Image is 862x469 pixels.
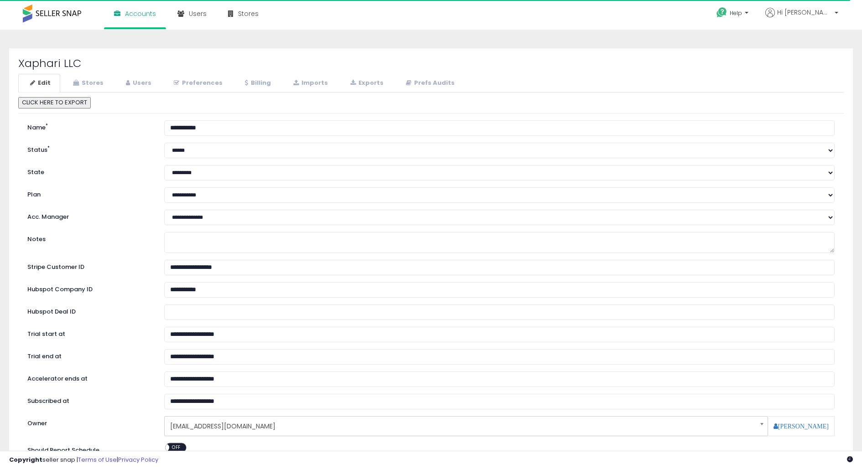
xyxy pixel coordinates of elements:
[18,97,91,108] button: CLICK HERE TO EXPORT
[18,57,844,69] h2: Xaphari LLC
[21,327,157,339] label: Trial start at
[21,165,157,177] label: State
[189,9,207,18] span: Users
[281,74,338,93] a: Imports
[21,143,157,155] label: Status
[125,9,156,18] span: Accounts
[21,304,157,316] label: Hubspot Deal ID
[27,446,99,455] label: Should Report Schedule
[716,7,727,18] i: Get Help
[21,349,157,361] label: Trial end at
[170,418,750,434] span: [EMAIL_ADDRESS][DOMAIN_NAME]
[114,74,161,93] a: Users
[21,282,157,294] label: Hubspot Company ID
[21,232,157,244] label: Notes
[338,74,393,93] a: Exports
[27,419,47,428] label: Owner
[21,371,157,383] label: Accelerator ends at
[78,455,117,464] a: Terms of Use
[777,8,832,17] span: Hi [PERSON_NAME]
[162,74,232,93] a: Preferences
[21,187,157,199] label: Plan
[18,74,60,93] a: Edit
[774,423,829,429] a: [PERSON_NAME]
[765,8,838,28] a: Hi [PERSON_NAME]
[21,210,157,222] label: Acc. Manager
[118,455,158,464] a: Privacy Policy
[169,443,184,451] span: OFF
[9,456,158,464] div: seller snap | |
[238,9,259,18] span: Stores
[61,74,113,93] a: Stores
[21,394,157,406] label: Subscribed at
[21,120,157,132] label: Name
[9,455,42,464] strong: Copyright
[730,9,742,17] span: Help
[394,74,464,93] a: Prefs Audits
[233,74,280,93] a: Billing
[21,260,157,272] label: Stripe Customer ID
